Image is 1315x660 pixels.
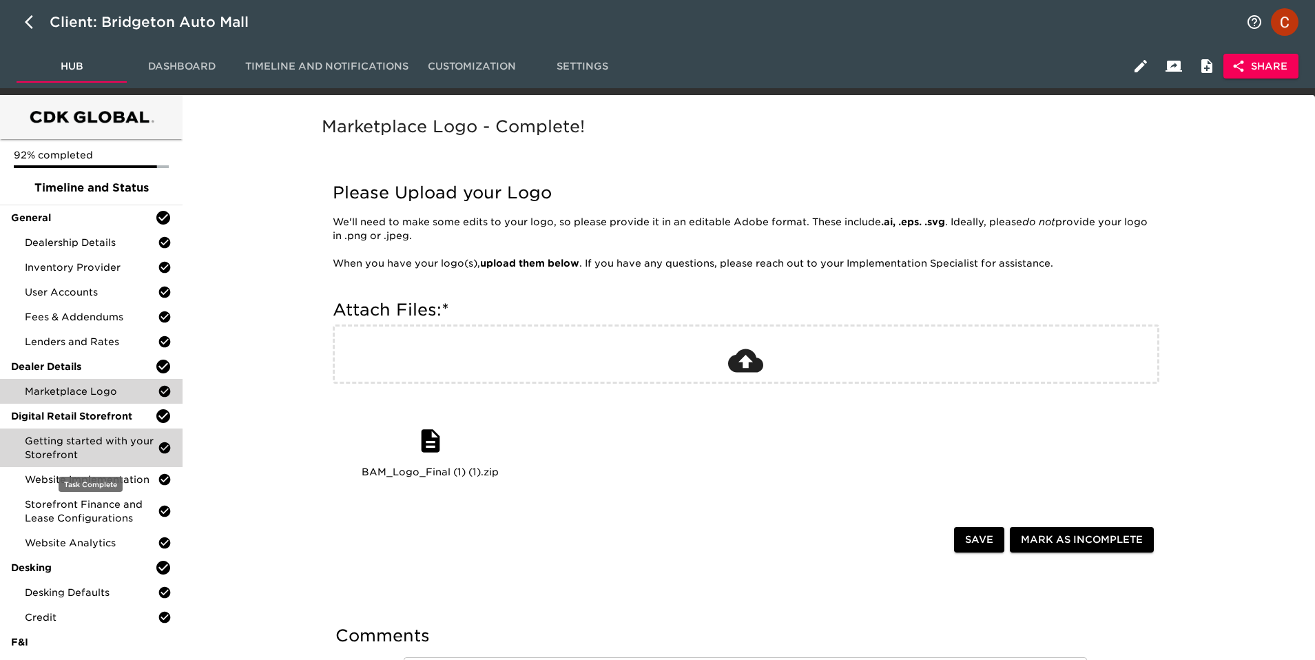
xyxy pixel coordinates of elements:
[135,58,229,75] span: Dashboard
[11,211,155,225] span: General
[245,58,408,75] span: Timeline and Notifications
[1271,8,1298,36] img: Profile
[333,384,528,479] div: BAM_Logo_Final (1) (1).zip
[425,58,519,75] span: Customization
[25,310,158,324] span: Fees & Addendums
[1234,58,1287,75] span: Share
[335,625,1157,647] h5: Comments
[881,216,945,227] strong: .ai, .eps. .svg
[333,299,1159,321] h5: Attach Files:
[11,180,172,196] span: Timeline and Status
[333,258,480,269] span: When you have your logo(s),
[1223,54,1298,79] button: Share
[1022,216,1055,227] em: do not
[25,434,158,462] span: Getting started with your Storefront
[25,473,158,486] span: Website Implementation
[11,561,155,575] span: Desking
[11,360,155,373] span: Dealer Details
[480,258,579,269] strong: upload them below
[25,335,158,349] span: Lenders and Rates
[322,116,1170,138] h5: Marketplace Logo - Complete!
[1157,50,1190,83] button: Client View
[25,260,158,274] span: Inventory Provider
[25,384,158,398] span: Marketplace Logo
[579,258,1053,269] span: . If you have any questions, please reach out to your Implementation Specialist for assistance.
[535,58,629,75] span: Settings
[1010,527,1154,553] button: Mark as Incomplete
[50,11,268,33] div: Client: Bridgeton Auto Mall
[25,497,158,525] span: Storefront Finance and Lease Configurations
[11,635,172,649] span: F&I
[954,527,1004,553] button: Save
[1021,531,1143,548] span: Mark as Incomplete
[965,531,993,548] span: Save
[11,409,155,423] span: Digital Retail Storefront
[945,216,1022,227] span: . Ideally, please
[333,216,881,227] span: We'll need to make some edits to your logo, so please provide it in an editable Adobe format. The...
[333,182,1159,204] h5: Please Upload your Logo
[25,586,158,599] span: Desking Defaults
[25,58,118,75] span: Hub
[1124,50,1157,83] button: Edit Hub
[14,148,169,162] p: 92% completed
[25,236,158,249] span: Dealership Details
[25,610,158,624] span: Credit
[1190,50,1223,83] button: Internal Notes and Comments
[25,285,158,299] span: User Accounts
[333,216,1150,241] span: provide your logo in .png or .jpeg.
[1238,6,1271,39] button: notifications
[25,536,158,550] span: Website Analytics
